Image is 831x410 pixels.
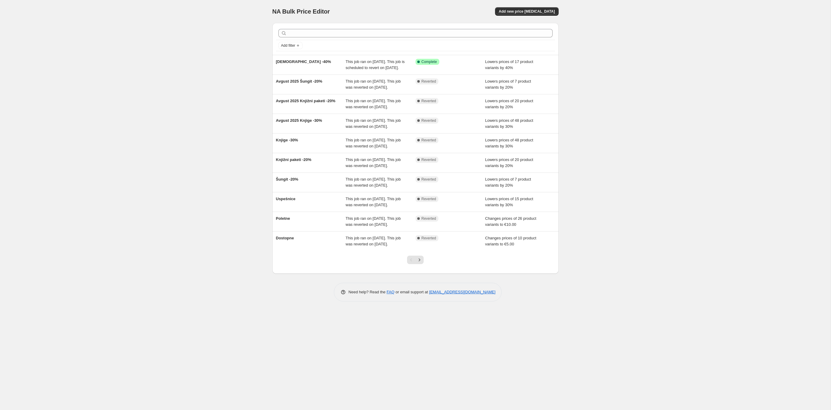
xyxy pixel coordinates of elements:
[415,256,424,264] button: Next
[272,8,330,15] span: NA Bulk Price Editor
[346,216,401,227] span: This job ran on [DATE]. This job was reverted on [DATE].
[346,138,401,148] span: This job ran on [DATE]. This job was reverted on [DATE].
[349,290,387,294] span: Need help? Read the
[485,138,533,148] span: Lowers prices of 48 product variants by 30%
[276,197,296,201] span: Uspešnice
[276,236,294,240] span: Dostopne
[422,118,436,123] span: Reverted
[495,7,558,16] button: Add new price [MEDICAL_DATA]
[429,290,495,294] a: [EMAIL_ADDRESS][DOMAIN_NAME]
[346,99,401,109] span: This job ran on [DATE]. This job was reverted on [DATE].
[276,177,298,181] span: Šungit -20%
[422,59,437,64] span: Complete
[276,118,322,123] span: Avgust 2025 Knjige -30%
[485,216,536,227] span: Changes prices of 26 product variants to €10.00
[276,79,322,84] span: Avgust 2025 Šungit -20%
[485,177,531,188] span: Lowers prices of 7 product variants by 20%
[346,177,401,188] span: This job ran on [DATE]. This job was reverted on [DATE].
[276,99,335,103] span: Avgust 2025 Knjižni paketi -20%
[407,256,424,264] nav: Pagination
[422,138,436,143] span: Reverted
[422,216,436,221] span: Reverted
[278,42,303,49] button: Add filter
[485,99,533,109] span: Lowers prices of 20 product variants by 20%
[346,197,401,207] span: This job ran on [DATE]. This job was reverted on [DATE].
[276,59,331,64] span: [DEMOGRAPHIC_DATA] -40%
[276,157,312,162] span: Knjižni paketi -20%
[485,197,533,207] span: Lowers prices of 15 product variants by 30%
[346,79,401,90] span: This job ran on [DATE]. This job was reverted on [DATE].
[422,99,436,103] span: Reverted
[485,236,536,246] span: Changes prices of 10 product variants to €5.00
[346,118,401,129] span: This job ran on [DATE]. This job was reverted on [DATE].
[346,59,405,70] span: This job ran on [DATE]. This job is scheduled to revert on [DATE].
[485,157,533,168] span: Lowers prices of 20 product variants by 20%
[485,79,531,90] span: Lowers prices of 7 product variants by 20%
[422,236,436,241] span: Reverted
[499,9,555,14] span: Add new price [MEDICAL_DATA]
[276,138,298,142] span: Knjige -30%
[346,157,401,168] span: This job ran on [DATE]. This job was reverted on [DATE].
[422,197,436,201] span: Reverted
[422,157,436,162] span: Reverted
[281,43,295,48] span: Add filter
[485,59,533,70] span: Lowers prices of 17 product variants by 40%
[394,290,429,294] span: or email support at
[387,290,394,294] a: FAQ
[422,79,436,84] span: Reverted
[485,118,533,129] span: Lowers prices of 48 product variants by 30%
[346,236,401,246] span: This job ran on [DATE]. This job was reverted on [DATE].
[276,216,290,221] span: Poletne
[422,177,436,182] span: Reverted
